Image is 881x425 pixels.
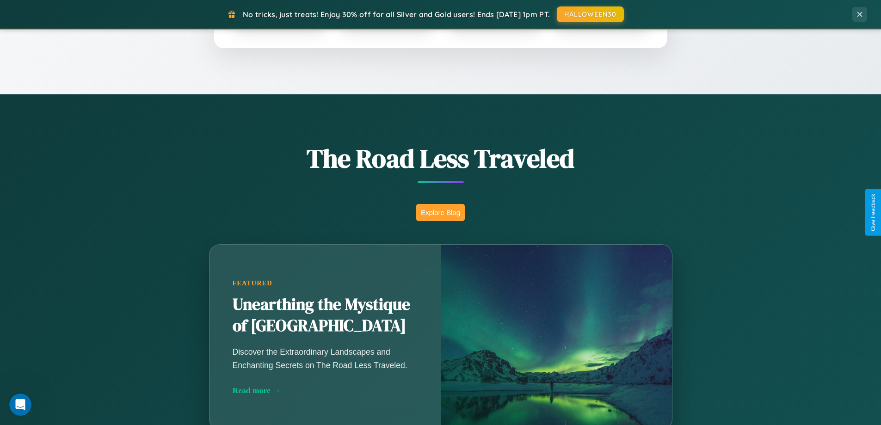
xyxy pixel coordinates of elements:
div: Featured [233,279,418,287]
p: Discover the Extraordinary Landscapes and Enchanting Secrets on The Road Less Traveled. [233,345,418,371]
h1: The Road Less Traveled [163,141,718,176]
button: HALLOWEEN30 [557,6,624,22]
h2: Unearthing the Mystique of [GEOGRAPHIC_DATA] [233,294,418,337]
button: Explore Blog [416,204,465,221]
iframe: Intercom live chat [9,394,31,416]
div: Give Feedback [870,194,876,231]
span: No tricks, just treats! Enjoy 30% off for all Silver and Gold users! Ends [DATE] 1pm PT. [243,10,550,19]
div: Read more → [233,386,418,395]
